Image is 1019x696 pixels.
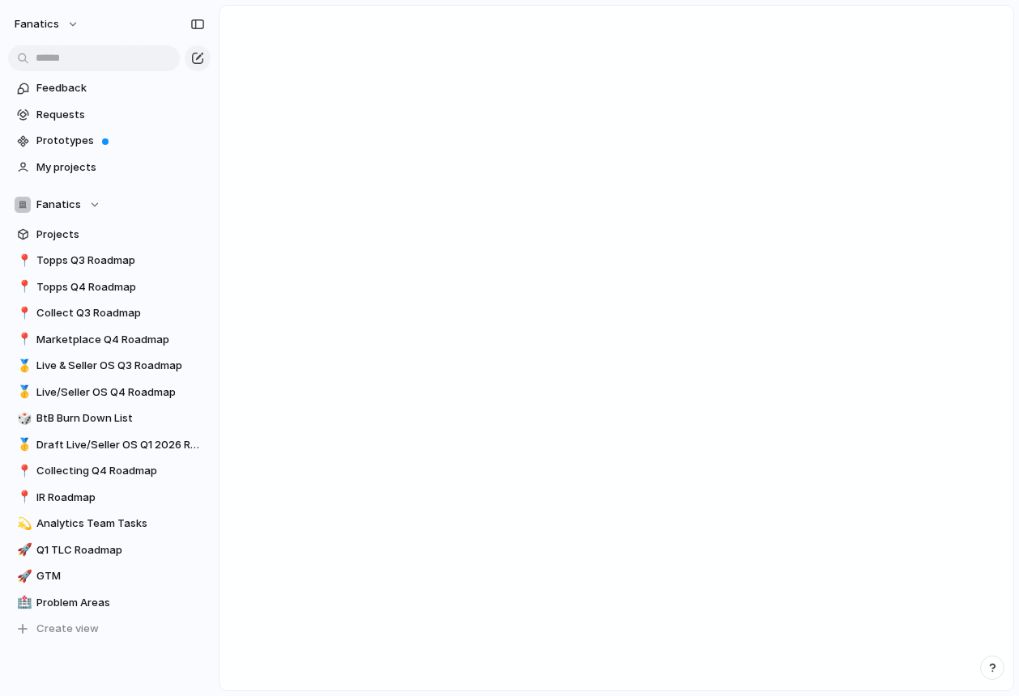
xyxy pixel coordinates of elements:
button: 🥇 [15,358,31,374]
div: 📍 [17,278,28,296]
a: 🎲BtB Burn Down List [8,406,211,431]
button: 💫 [15,516,31,532]
a: 🥇Live/Seller OS Q4 Roadmap [8,380,211,405]
a: Requests [8,103,211,127]
button: 📍 [15,279,31,295]
a: 💫Analytics Team Tasks [8,511,211,536]
div: 🚀 [17,567,28,586]
span: GTM [36,568,205,584]
span: Draft Live/Seller OS Q1 2026 Roadmap [36,437,205,453]
button: 🚀 [15,542,31,558]
span: fanatics [15,16,59,32]
a: 📍Collect Q3 Roadmap [8,301,211,325]
span: Topps Q3 Roadmap [36,253,205,269]
a: 📍IR Roadmap [8,486,211,510]
button: 🏥 [15,595,31,611]
span: Create view [36,621,99,637]
a: Projects [8,223,211,247]
span: BtB Burn Down List [36,410,205,427]
span: Collect Q3 Roadmap [36,305,205,321]
div: 📍 [17,304,28,323]
a: Prototypes [8,129,211,153]
button: Fanatics [8,193,211,217]
div: 📍 [17,462,28,481]
button: 📍 [15,305,31,321]
a: 🥇Draft Live/Seller OS Q1 2026 Roadmap [8,433,211,457]
span: Live/Seller OS Q4 Roadmap [36,384,205,401]
span: Fanatics [36,197,81,213]
span: Feedback [36,80,205,96]
div: 🏥 [17,593,28,612]
span: Marketplace Q4 Roadmap [36,332,205,348]
button: Create view [8,617,211,641]
a: 📍Topps Q4 Roadmap [8,275,211,299]
button: fanatics [7,11,87,37]
span: Analytics Team Tasks [36,516,205,532]
span: Projects [36,227,205,243]
a: 🥇Live & Seller OS Q3 Roadmap [8,354,211,378]
button: 📍 [15,463,31,479]
button: 🥇 [15,437,31,453]
div: 💫 [17,515,28,533]
div: 🥇 [17,435,28,454]
div: 🚀 [17,541,28,559]
div: 📍 [17,252,28,270]
button: 📍 [15,253,31,269]
button: 🥇 [15,384,31,401]
a: 🚀Q1 TLC Roadmap [8,538,211,562]
span: Topps Q4 Roadmap [36,279,205,295]
a: My projects [8,155,211,180]
a: 📍Collecting Q4 Roadmap [8,459,211,483]
button: 📍 [15,490,31,506]
span: Q1 TLC Roadmap [36,542,205,558]
span: IR Roadmap [36,490,205,506]
button: 🚀 [15,568,31,584]
span: Live & Seller OS Q3 Roadmap [36,358,205,374]
a: Feedback [8,76,211,100]
button: 🎲 [15,410,31,427]
span: Problem Areas [36,595,205,611]
div: 🥇 [17,383,28,401]
span: Prototypes [36,133,205,149]
button: 📍 [15,332,31,348]
a: 📍Marketplace Q4 Roadmap [8,328,211,352]
div: 📍 [17,330,28,349]
a: 🏥Problem Areas [8,591,211,615]
div: 🎲 [17,410,28,428]
span: My projects [36,159,205,176]
div: 🥇 [17,357,28,376]
a: 🚀GTM [8,564,211,588]
span: Collecting Q4 Roadmap [36,463,205,479]
span: Requests [36,107,205,123]
div: 📍 [17,488,28,507]
a: 📍Topps Q3 Roadmap [8,248,211,273]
